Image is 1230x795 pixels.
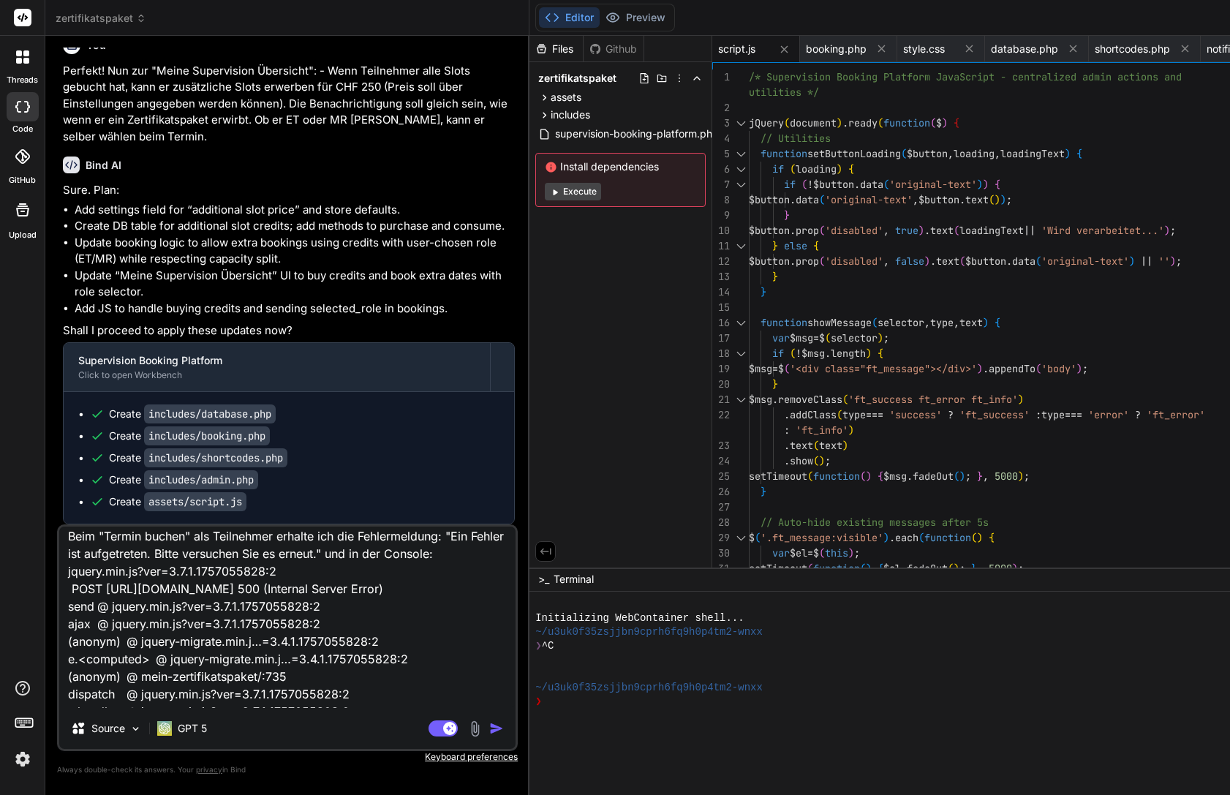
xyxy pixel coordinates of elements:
[813,239,819,252] span: {
[712,331,730,346] div: 17
[1006,193,1012,206] span: ;
[842,116,848,129] span: .
[806,42,867,56] span: booking.php
[1065,147,1071,160] span: )
[761,132,831,145] span: // Utilities
[977,362,983,375] span: )
[56,11,146,26] span: zertifikatspaket
[959,470,965,483] span: )
[1164,224,1170,237] span: )
[63,323,515,339] p: Shall I proceed to apply these updates now?
[790,162,796,176] span: (
[772,362,778,375] span: =
[796,162,837,176] span: loading
[854,546,860,559] span: ;
[807,316,872,329] span: showMessage
[749,255,790,268] span: $button
[784,116,790,129] span: (
[551,108,590,122] span: includes
[895,531,918,544] span: each
[825,193,913,206] span: 'original-text'
[1024,224,1035,237] span: ||
[924,224,930,237] span: .
[790,362,977,375] span: '<div class="ft_message"></div>'
[819,439,842,452] span: text
[772,546,790,559] span: var
[778,393,842,406] span: removeClass
[772,377,778,391] span: }
[9,174,36,186] label: GitHub
[75,235,515,268] li: Update booking logic to allow extra bookings using credits with user-chosen role (ET/MR) while re...
[819,331,825,344] span: $
[959,408,1030,421] span: 'ft_success'
[712,392,730,407] div: 21
[157,721,172,736] img: GPT 5
[848,162,854,176] span: {
[895,224,918,237] span: true
[78,369,475,381] div: Click to open Workbench
[954,147,995,160] span: loading
[712,131,730,146] div: 4
[712,285,730,300] div: 14
[749,393,772,406] span: $msg
[813,178,854,191] span: $button
[712,208,730,223] div: 9
[712,254,730,269] div: 12
[831,331,878,344] span: selector
[837,116,842,129] span: )
[1012,255,1035,268] span: data
[772,239,778,252] span: }
[761,285,766,298] span: }
[129,723,142,735] img: Pick Models
[545,159,696,174] span: Install dependencies
[913,193,918,206] span: ,
[712,515,730,530] div: 28
[971,531,977,544] span: (
[712,269,730,285] div: 13
[1170,255,1176,268] span: )
[784,239,807,252] span: else
[807,147,901,160] span: setButtonLoading
[889,178,977,191] span: 'original-text'
[1035,255,1041,268] span: (
[883,224,889,237] span: ,
[551,90,581,105] span: assets
[825,546,848,559] span: this
[959,193,965,206] span: .
[889,408,942,421] span: 'success'
[784,178,796,191] span: if
[10,747,35,772] img: settings
[883,331,889,344] span: ;
[883,178,889,191] span: (
[712,315,730,331] div: 16
[989,193,995,206] span: (
[930,255,936,268] span: .
[878,470,883,483] span: {
[842,439,848,452] span: )
[545,183,601,200] button: Execute
[712,377,730,392] div: 20
[983,178,989,191] span: )
[860,470,866,483] span: (
[854,178,860,191] span: .
[883,531,889,544] span: )
[813,439,819,452] span: (
[109,494,246,509] div: Create
[983,470,989,483] span: ,
[772,347,784,360] span: if
[825,331,831,344] span: (
[790,116,837,129] span: document
[848,423,854,437] span: )
[813,546,819,559] span: $
[991,42,1058,56] span: database.php
[883,470,907,483] span: $msg
[807,470,813,483] span: (
[600,7,671,28] button: Preview
[772,270,778,283] span: }
[872,316,878,329] span: (
[977,470,983,483] span: }
[731,530,750,546] div: Click to collapse the range.
[712,546,730,561] div: 30
[924,531,971,544] span: function
[995,470,1018,483] span: 5000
